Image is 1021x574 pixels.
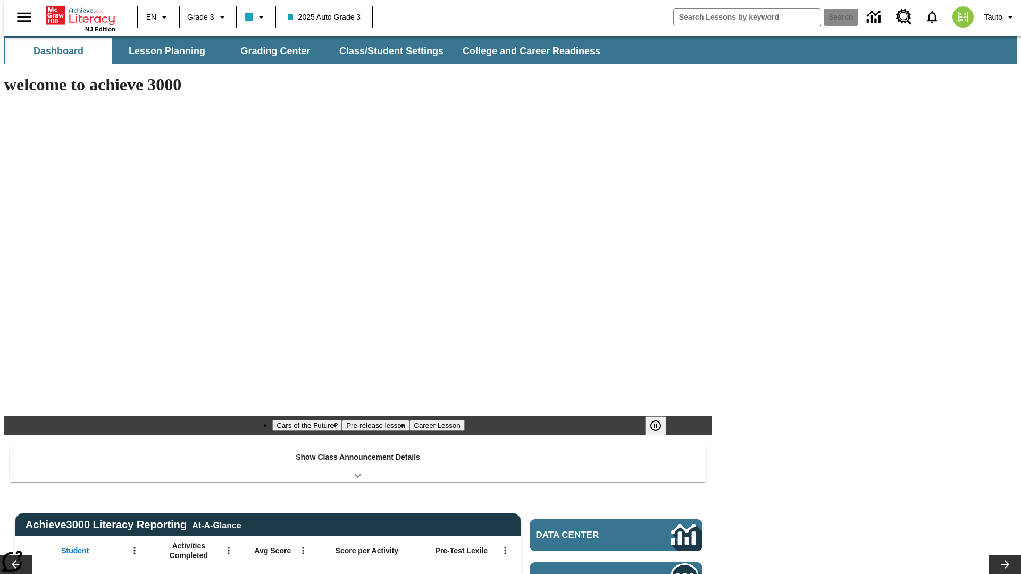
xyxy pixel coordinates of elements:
[984,12,1002,23] span: Tauto
[674,9,821,26] input: search field
[4,75,712,95] h1: welcome to achieve 3000
[946,3,980,31] button: Select a new avatar
[183,7,233,27] button: Grade: Grade 3, Select a grade
[10,445,706,482] div: Show Class Announcement Details
[288,12,361,23] span: 2025 Auto Grade 3
[331,38,452,64] button: Class/Student Settings
[980,7,1021,27] button: Profile/Settings
[141,7,175,27] button: Language: EN, Select a language
[860,3,890,32] a: Data Center
[918,3,946,31] a: Notifications
[26,519,241,531] span: Achieve3000 Literacy Reporting
[4,38,610,64] div: SubNavbar
[454,38,609,64] button: College and Career Readiness
[890,3,918,31] a: Resource Center, Will open in new tab
[272,420,342,431] button: Slide 1 Cars of the Future?
[85,26,115,32] span: NJ Edition
[530,519,702,551] a: Data Center
[221,543,237,559] button: Open Menu
[46,5,115,26] a: Home
[9,2,40,33] button: Open side menu
[645,416,666,435] button: Pause
[989,555,1021,574] button: Lesson carousel, Next
[342,420,409,431] button: Slide 2 Pre-release lesson
[645,416,677,435] div: Pause
[536,530,635,541] span: Data Center
[295,543,311,559] button: Open Menu
[497,543,513,559] button: Open Menu
[154,541,224,560] span: Activities Completed
[296,452,420,463] p: Show Class Announcement Details
[114,38,220,64] button: Lesson Planning
[336,546,399,555] span: Score per Activity
[192,519,241,530] div: At-A-Glance
[146,12,156,23] span: EN
[4,36,1017,64] div: SubNavbar
[5,38,112,64] button: Dashboard
[254,546,291,555] span: Avg Score
[127,543,143,559] button: Open Menu
[952,6,974,28] img: avatar image
[46,4,115,32] div: Home
[409,420,464,431] button: Slide 3 Career Lesson
[61,546,89,555] span: Student
[187,12,214,23] span: Grade 3
[222,38,329,64] button: Grading Center
[240,7,272,27] button: Class color is light blue. Change class color
[436,546,488,555] span: Pre-Test Lexile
